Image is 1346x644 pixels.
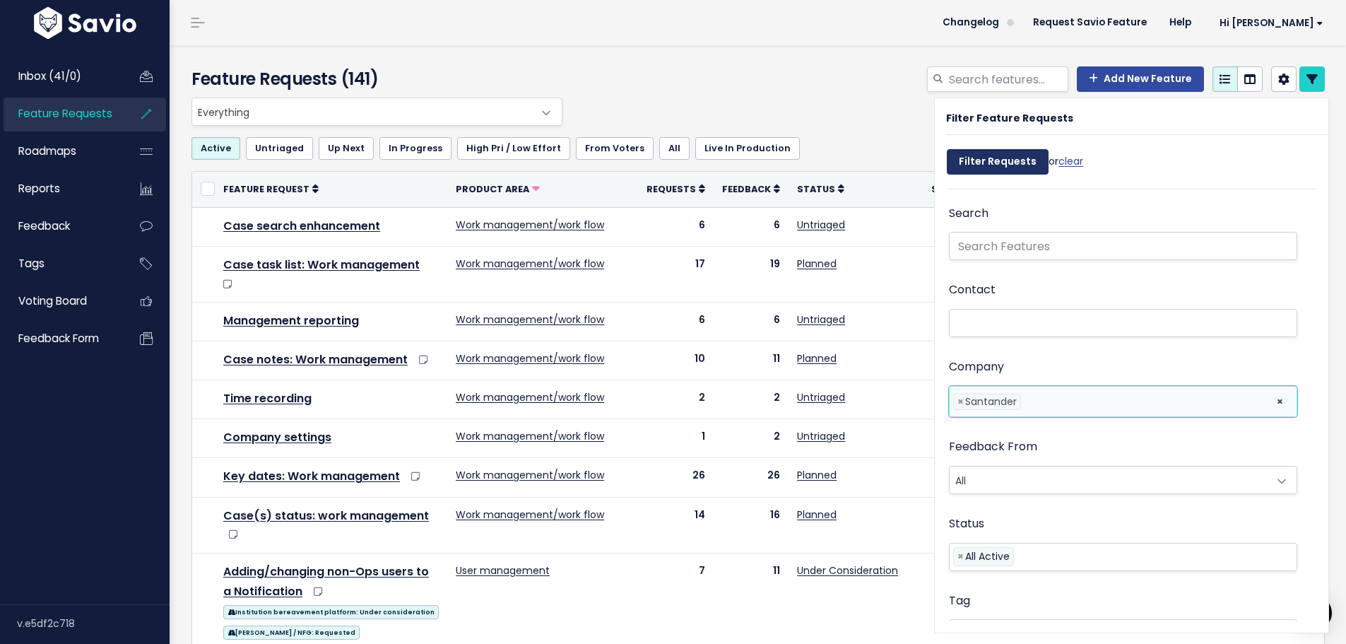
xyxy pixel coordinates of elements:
[18,69,81,83] span: Inbox (41/0)
[1077,66,1204,92] a: Add New Feature
[949,232,1297,260] input: Search Features
[638,302,714,341] td: 6
[456,468,604,482] a: Work management/work flow
[246,137,313,160] a: Untriaged
[1276,387,1284,416] span: ×
[953,394,1021,410] li: Santander
[456,257,604,271] a: Work management/work flow
[456,218,604,232] a: Work management/work flow
[1203,12,1335,34] a: Hi [PERSON_NAME]
[223,429,331,445] a: Company settings
[923,246,1046,302] td: 2,518.00
[714,341,789,380] td: 11
[923,302,1046,341] td: 4,501.00
[722,182,780,196] a: Feedback
[456,183,529,195] span: Product Area
[797,312,845,327] a: Untriaged
[191,137,1325,160] ul: Filter feature requests
[319,137,374,160] a: Up Next
[4,322,117,355] a: Feedback form
[223,183,309,195] span: Feature Request
[223,218,380,234] a: Case search enhancement
[17,605,170,642] div: v.e5df2c718
[223,351,408,368] a: Case notes: Work management
[797,182,844,196] a: Status
[957,548,964,566] span: ×
[4,285,117,317] a: Voting Board
[457,137,570,160] a: High Pri / Low Effort
[1220,18,1323,28] span: Hi [PERSON_NAME]
[797,563,898,578] a: Under Consideration
[18,256,45,271] span: Tags
[638,246,714,302] td: 17
[223,257,420,273] a: Case task list: Work management
[949,204,988,224] label: Search
[923,380,1046,419] td: -
[949,437,1037,457] label: Feedback From
[797,468,837,482] a: Planned
[714,458,789,497] td: 26
[223,390,312,406] a: Time recording
[923,341,1046,380] td: 2,676.00
[4,60,117,93] a: Inbox (41/0)
[1158,12,1203,33] a: Help
[947,142,1083,189] div: or
[191,137,240,160] a: Active
[1058,154,1083,168] a: clear
[943,18,999,28] span: Changelog
[4,172,117,205] a: Reports
[923,458,1046,497] td: 6,003.00
[931,183,1028,195] span: Savio Monthly Fee
[949,280,996,300] label: Contact
[18,218,70,233] span: Feedback
[379,137,451,160] a: In Progress
[223,182,319,196] a: Feature Request
[797,508,837,522] a: Planned
[456,429,604,443] a: Work management/work flow
[946,111,1073,125] strong: Filter Feature Requests
[949,357,1004,377] label: Company
[4,210,117,242] a: Feedback
[949,514,984,534] label: Status
[797,351,837,365] a: Planned
[714,246,789,302] td: 19
[797,390,845,404] a: Untriaged
[714,380,789,419] td: 2
[797,183,835,195] span: Status
[947,149,1049,175] input: Filter Requests
[931,182,1037,196] a: Savio Monthly Fee
[797,257,837,271] a: Planned
[4,98,117,130] a: Feature Requests
[638,380,714,419] td: 2
[638,207,714,246] td: 6
[638,341,714,380] td: 10
[714,419,789,458] td: 2
[18,181,60,196] span: Reports
[4,135,117,168] a: Roadmaps
[223,626,360,640] span: [PERSON_NAME] / NFG: Requested
[18,106,112,121] span: Feature Requests
[456,312,604,327] a: Work management/work flow
[456,182,540,196] a: Product Area
[714,497,789,553] td: 16
[456,508,604,522] a: Work management/work flow
[18,331,99,346] span: Feedback form
[223,623,360,640] a: [PERSON_NAME] / NFG: Requested
[949,466,1297,494] span: All
[191,98,562,126] span: Everything
[30,7,140,39] img: logo-white.9d6f32f41409.svg
[947,66,1068,92] input: Search features...
[797,218,845,232] a: Untriaged
[953,547,1014,566] li: All Active
[192,98,533,125] span: Everything
[638,497,714,553] td: 14
[957,394,964,409] span: ×
[18,144,76,158] span: Roadmaps
[647,182,705,196] a: Requests
[1022,12,1158,33] a: Request Savio Feature
[576,137,654,160] a: From Voters
[695,137,800,160] a: Live In Production
[638,458,714,497] td: 26
[923,497,1046,553] td: 4,346.00
[223,563,429,600] a: Adding/changing non-Ops users to a Notification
